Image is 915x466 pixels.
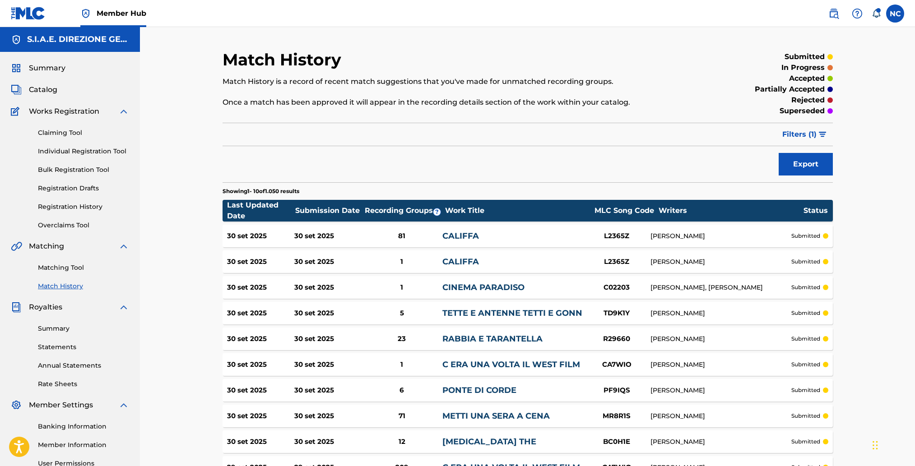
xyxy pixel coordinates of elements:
[828,8,839,19] img: search
[38,440,129,450] a: Member Information
[29,302,62,313] span: Royalties
[583,360,650,370] div: CA7WIO
[227,334,294,344] div: 30 set 2025
[38,361,129,370] a: Annual Statements
[227,360,294,370] div: 30 set 2025
[791,360,820,369] p: submitted
[442,257,479,267] a: CALIFFA
[650,411,791,421] div: [PERSON_NAME]
[791,258,820,266] p: submitted
[294,308,362,318] div: 30 set 2025
[29,241,64,252] span: Matching
[848,5,866,23] div: Help
[362,360,442,370] div: 1
[791,283,820,291] p: submitted
[11,400,22,411] img: Member Settings
[791,309,820,317] p: submitted
[785,51,825,62] p: submitted
[890,314,915,387] iframe: Resource Center
[362,411,442,421] div: 71
[11,302,22,313] img: Royalties
[650,360,791,369] div: [PERSON_NAME]
[442,308,582,318] a: TETTE E ANTENNE TETTI E GONN
[791,232,820,240] p: submitted
[583,282,650,293] div: C02203
[819,132,827,137] img: filter
[227,308,294,318] div: 30 set 2025
[223,50,346,70] h2: Match History
[583,308,650,318] div: TD9K1Y
[11,84,22,95] img: Catalog
[780,106,825,116] p: superseded
[583,385,650,396] div: PF9IQS
[442,411,550,421] a: METTI UNA SERA A CENA
[363,205,445,216] div: Recording Groups
[11,7,46,20] img: MLC Logo
[870,423,915,466] iframe: Chat Widget
[38,165,129,175] a: Bulk Registration Tool
[362,257,442,267] div: 1
[442,282,525,292] a: CINEMA PARADISO
[80,8,91,19] img: Top Rightsholder
[294,231,362,241] div: 30 set 2025
[362,437,442,447] div: 12
[804,205,828,216] div: Status
[29,84,57,95] span: Catalog
[445,205,590,216] div: Work Title
[650,283,791,292] div: [PERSON_NAME], [PERSON_NAME]
[442,360,580,369] a: C ERA UNA VOLTA IL WEST FILM
[791,386,820,394] p: submitted
[872,9,881,18] div: Notifications
[227,411,294,421] div: 30 set 2025
[227,257,294,267] div: 30 set 2025
[583,334,650,344] div: R29660
[11,106,23,117] img: Works Registration
[27,34,129,45] h5: S.I.A.E. DIREZIONE GENERALE
[29,400,93,411] span: Member Settings
[659,205,803,216] div: Writers
[223,76,692,87] p: Match History is a record of recent match suggestions that you've made for unmatched recording gr...
[873,432,878,459] div: Trascina
[118,302,129,313] img: expand
[294,385,362,396] div: 30 set 2025
[755,84,825,95] p: partially accepted
[227,200,295,221] div: Last Updated Date
[29,63,65,74] span: Summary
[294,437,362,447] div: 30 set 2025
[789,73,825,84] p: accepted
[650,386,791,395] div: [PERSON_NAME]
[11,34,22,45] img: Accounts
[781,62,825,73] p: in progress
[294,282,362,293] div: 30 set 2025
[791,412,820,420] p: submitted
[791,438,820,446] p: submitted
[791,335,820,343] p: submitted
[442,437,536,447] a: [MEDICAL_DATA] THE
[38,263,129,272] a: Matching Tool
[590,205,658,216] div: MLC Song Code
[870,423,915,466] div: Widget chat
[29,106,99,117] span: Works Registration
[118,400,129,411] img: expand
[650,257,791,267] div: [PERSON_NAME]
[11,84,57,95] a: CatalogCatalog
[38,147,129,156] a: Individual Registration Tool
[295,205,363,216] div: Submission Date
[97,8,146,18] span: Member Hub
[825,5,843,23] a: Public Search
[442,334,543,344] a: RABBIA E TARANTELLA
[38,379,129,389] a: Rate Sheets
[118,241,129,252] img: expand
[886,5,904,23] div: User Menu
[38,202,129,212] a: Registration History
[118,106,129,117] img: expand
[11,63,22,74] img: Summary
[362,308,442,318] div: 5
[583,437,650,447] div: BC0H1E
[38,281,129,291] a: Match History
[583,411,650,421] div: MR8R1S
[227,385,294,396] div: 30 set 2025
[294,411,362,421] div: 30 set 2025
[11,241,22,252] img: Matching
[650,437,791,447] div: [PERSON_NAME]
